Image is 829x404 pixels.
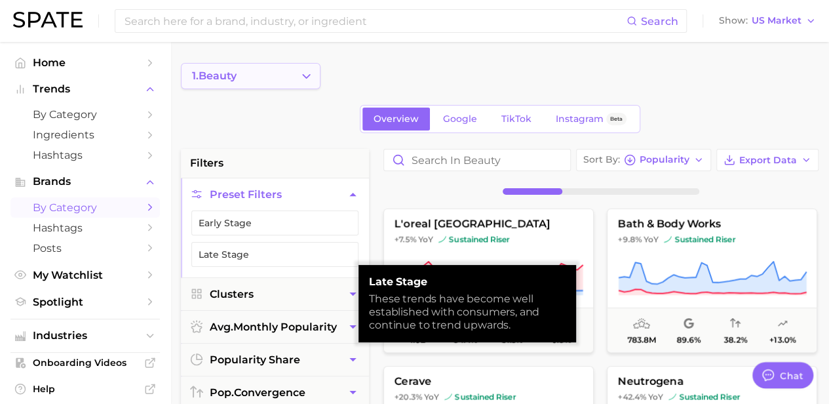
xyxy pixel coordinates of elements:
[607,209,817,353] button: bath & body works+9.8% YoYsustained risersustained riser783.8m89.6%38.2%+13.0%
[362,108,430,131] a: Overview
[501,113,531,125] span: TikTok
[33,330,138,342] span: Industries
[181,63,320,89] button: Change Category
[33,149,138,161] span: Hashtags
[369,275,566,289] strong: Late Stage
[10,238,160,258] a: Posts
[618,234,642,244] span: +9.8%
[640,156,689,163] span: Popularity
[556,113,604,125] span: Instagram
[583,156,620,163] span: Sort By
[752,17,801,24] span: US Market
[777,316,788,332] span: popularity predicted growth: Very Likely
[10,353,160,373] a: Onboarding Videos
[10,265,160,285] a: My Watchlist
[424,392,439,402] span: YoY
[719,17,748,24] span: Show
[10,104,160,125] a: by Category
[641,15,678,28] span: Search
[684,316,694,332] span: popularity share: Google
[618,392,646,401] span: +42.4%
[191,211,358,235] button: Early Stage
[10,379,160,399] a: Help
[210,321,233,333] abbr: average
[576,149,711,171] button: Sort ByPopularity
[33,269,138,281] span: My Watchlist
[383,209,594,353] button: l'oreal [GEOGRAPHIC_DATA]+7.5% YoYsustained risersustained riser1.0b84.4%51.5%+0.8%
[33,201,138,214] span: by Category
[648,392,663,402] span: YoY
[33,56,138,69] span: Home
[10,218,160,238] a: Hashtags
[33,176,138,188] span: Brands
[33,357,138,369] span: Onboarding Videos
[10,125,160,145] a: Ingredients
[545,108,638,131] a: InstagramBeta
[438,235,446,243] img: sustained riser
[192,70,237,82] span: 1. beauty
[739,155,797,166] span: Export Data
[490,108,543,131] a: TikTok
[181,311,369,343] button: avg.monthly popularity
[369,293,566,332] div: These trends have become well established with consumers, and continue to trend upwards.
[181,344,369,376] button: popularity share
[607,376,817,388] span: neutrogena
[33,383,138,395] span: Help
[384,376,593,388] span: cerave
[668,392,740,402] span: sustained riser
[33,222,138,234] span: Hashtags
[13,12,83,28] img: SPATE
[10,145,160,165] a: Hashtags
[607,218,817,230] span: bath & body works
[664,234,735,245] span: sustained riser
[716,12,819,30] button: ShowUS Market
[181,178,369,211] button: Preset Filters
[627,335,656,344] span: 783.8m
[191,242,358,267] button: Late Stage
[395,234,416,244] span: +7.5%
[676,335,701,344] span: 89.6%
[33,108,138,121] span: by Category
[668,393,676,401] img: sustained riser
[716,149,819,171] button: Export Data
[724,335,747,344] span: 38.2%
[438,234,510,245] span: sustained riser
[33,242,138,254] span: Posts
[633,316,650,332] span: average monthly popularity: Very High Popularity
[33,296,138,308] span: Spotlight
[210,288,254,300] span: Clusters
[210,386,305,399] span: convergence
[444,393,452,401] img: sustained riser
[444,392,516,402] span: sustained riser
[33,83,138,95] span: Trends
[418,234,433,245] span: YoY
[33,129,138,141] span: Ingredients
[769,335,796,344] span: +13.0%
[210,321,337,333] span: monthly popularity
[730,316,741,332] span: popularity convergence: Low Convergence
[10,172,160,192] button: Brands
[181,278,369,310] button: Clusters
[10,52,160,73] a: Home
[432,108,488,131] a: Google
[374,113,419,125] span: Overview
[10,292,160,312] a: Spotlight
[384,218,593,230] span: l'oreal [GEOGRAPHIC_DATA]
[10,197,160,218] a: by Category
[10,79,160,99] button: Trends
[210,188,282,201] span: Preset Filters
[210,386,234,399] abbr: popularity index
[210,353,300,366] span: popularity share
[644,234,659,245] span: YoY
[610,113,623,125] span: Beta
[190,155,223,171] span: filters
[395,392,422,401] span: +20.3%
[123,10,627,32] input: Search here for a brand, industry, or ingredient
[443,113,477,125] span: Google
[384,150,570,171] input: Search in beauty
[10,326,160,346] button: Industries
[664,235,672,243] img: sustained riser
